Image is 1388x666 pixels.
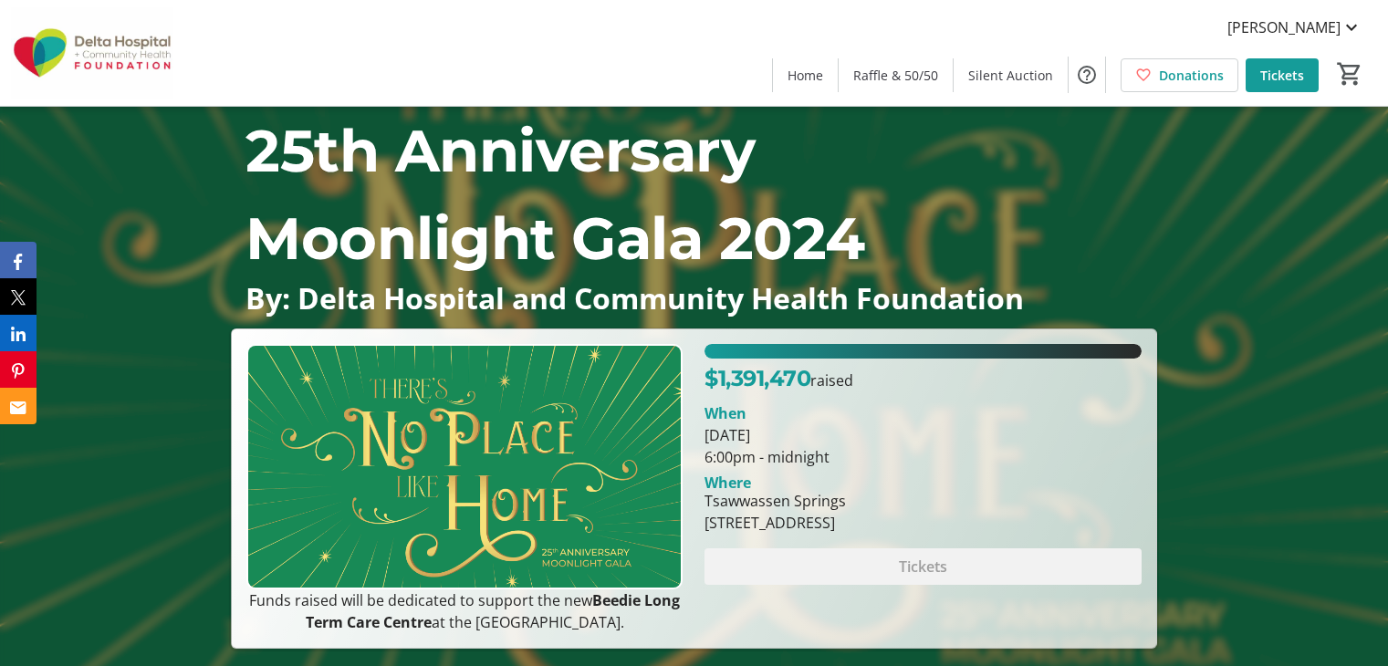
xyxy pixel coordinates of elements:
[1246,58,1319,92] a: Tickets
[1159,66,1224,85] span: Donations
[11,7,173,99] img: Delta Hospital and Community Health Foundation's Logo
[1227,16,1341,38] span: [PERSON_NAME]
[246,589,683,633] p: Funds raised will be dedicated to support the new at the [GEOGRAPHIC_DATA].
[1121,58,1238,92] a: Donations
[704,402,746,424] div: When
[245,107,1142,194] p: 25th Anniversary
[968,66,1053,85] span: Silent Auction
[954,58,1068,92] a: Silent Auction
[773,58,838,92] a: Home
[1213,13,1377,42] button: [PERSON_NAME]
[704,362,853,395] p: raised
[704,490,846,512] div: Tsawwassen Springs
[1333,57,1366,90] button: Cart
[704,344,1141,359] div: 100% of fundraising goal reached
[704,365,810,391] span: $1,391,470
[704,512,846,534] div: [STREET_ADDRESS]
[1069,57,1105,93] button: Help
[788,66,823,85] span: Home
[839,58,953,92] a: Raffle & 50/50
[245,282,1142,314] p: By: Delta Hospital and Community Health Foundation
[704,424,1141,468] div: [DATE] 6:00pm - midnight
[704,475,751,490] div: Where
[246,344,683,589] img: Campaign CTA Media Photo
[245,194,1142,282] p: Moonlight Gala 2024
[306,590,681,632] strong: Beedie Long Term Care Centre
[1260,66,1304,85] span: Tickets
[853,66,938,85] span: Raffle & 50/50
